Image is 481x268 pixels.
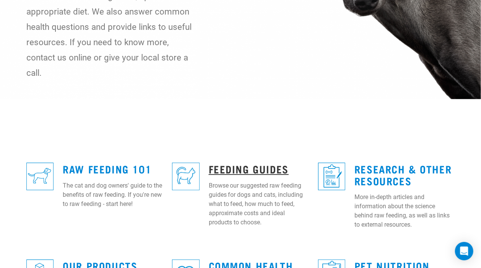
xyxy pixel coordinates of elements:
[26,163,54,190] img: re-icons-dog3-sq-blue.png
[63,181,163,209] p: The cat and dog owners' guide to the benefits of raw feeding. If you're new to raw feeding - star...
[318,163,345,190] img: re-icons-healthcheck1-sq-blue.png
[209,181,309,227] p: Browse our suggested raw feeding guides for dogs and cats, including what to feed, how much to fe...
[354,166,452,183] a: Research & Other Resources
[172,163,199,190] img: re-icons-cat2-sq-blue.png
[209,166,289,172] a: Feeding Guides
[354,193,455,229] p: More in-depth articles and information about the science behind raw feeding, as well as links to ...
[63,166,151,172] a: Raw Feeding 101
[455,242,473,260] div: Open Intercom Messenger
